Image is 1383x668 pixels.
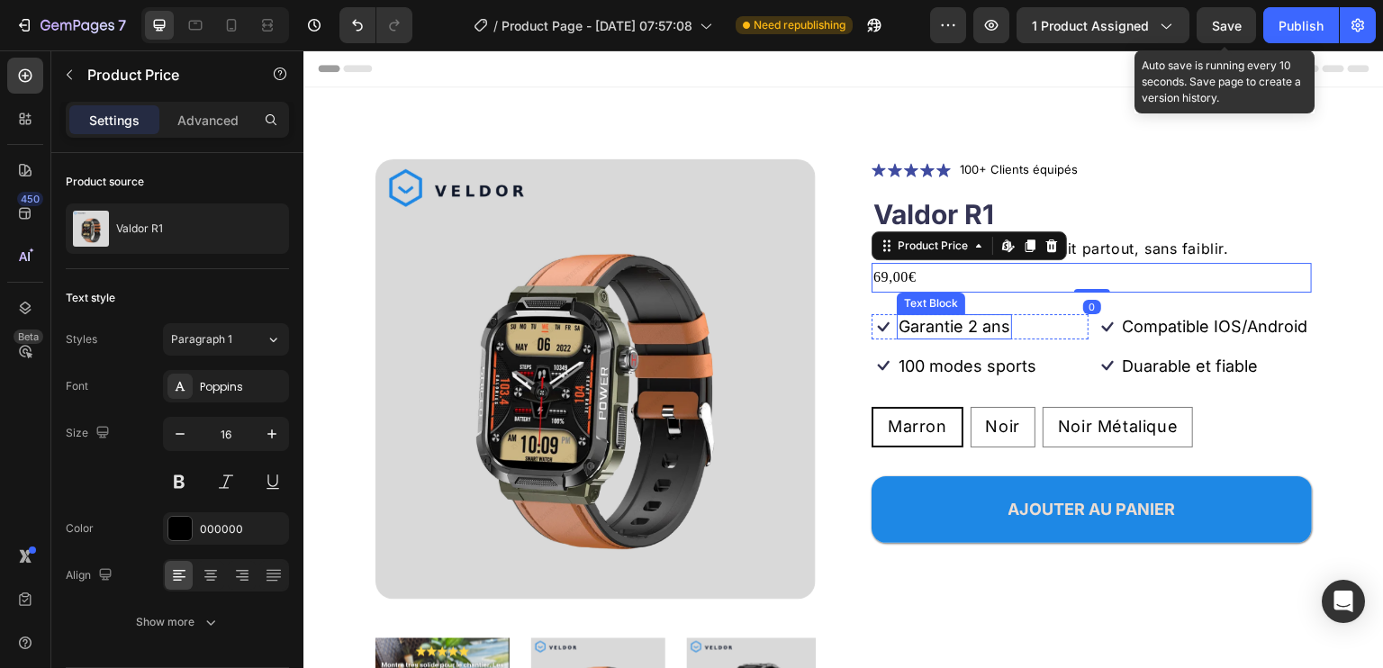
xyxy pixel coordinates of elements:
button: Publish [1263,7,1339,43]
div: Show more [136,613,220,631]
div: 69,00€ [568,212,1008,242]
p: 100 modes sports [595,305,733,326]
p: Garantie 2 ans [595,266,707,286]
div: 000000 [200,521,285,537]
span: Save [1212,18,1242,33]
span: Product Page - [DATE] 07:57:08 [502,16,692,35]
div: Font [66,378,88,394]
p: La smartwatch qui vous suit partout, sans faiblir. [570,185,1007,212]
button: 1 product assigned [1017,7,1189,43]
div: Text style [66,290,115,306]
div: Open Intercom Messenger [1322,580,1365,623]
p: Duarable et fiable [819,305,955,326]
button: 7 [7,7,134,43]
div: 450 [17,192,43,206]
div: Product Price [591,187,668,203]
div: Text Block [597,245,658,261]
iframe: Design area [303,50,1383,668]
div: 0 [780,249,798,264]
img: product feature img [73,211,109,247]
p: 7 [118,14,126,36]
div: Align [66,564,116,588]
div: Publish [1279,16,1324,35]
div: Undo/Redo [339,7,412,43]
div: Color [66,520,94,537]
div: AJOUTER AU PANIER [705,448,872,469]
p: Advanced [177,111,239,130]
p: Valdor R1 [116,222,163,235]
button: AJOUTER AU PANIER [568,426,1008,492]
p: Compatible IOS/Android [819,266,1005,286]
div: Styles [66,331,97,348]
button: Paragraph 1 [163,323,289,356]
div: Rich Text Editor. Editing area: main [568,184,1008,213]
p: Product Price [87,64,240,86]
p: 100+ Clients équipés [656,111,774,129]
span: Noir [682,366,717,385]
span: / [493,16,498,35]
h1: Valdor R1 [568,145,1008,184]
span: Marron [584,366,644,385]
p: Settings [89,111,140,130]
button: Show more [66,606,289,638]
div: Product source [66,174,144,190]
div: Beta [14,329,43,344]
div: Size [66,421,113,446]
span: Need republishing [754,17,845,33]
span: Paragraph 1 [171,331,232,348]
div: Poppins [200,379,285,395]
span: Noir Métalique [755,366,874,385]
span: 1 product assigned [1032,16,1149,35]
button: Save [1197,7,1256,43]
